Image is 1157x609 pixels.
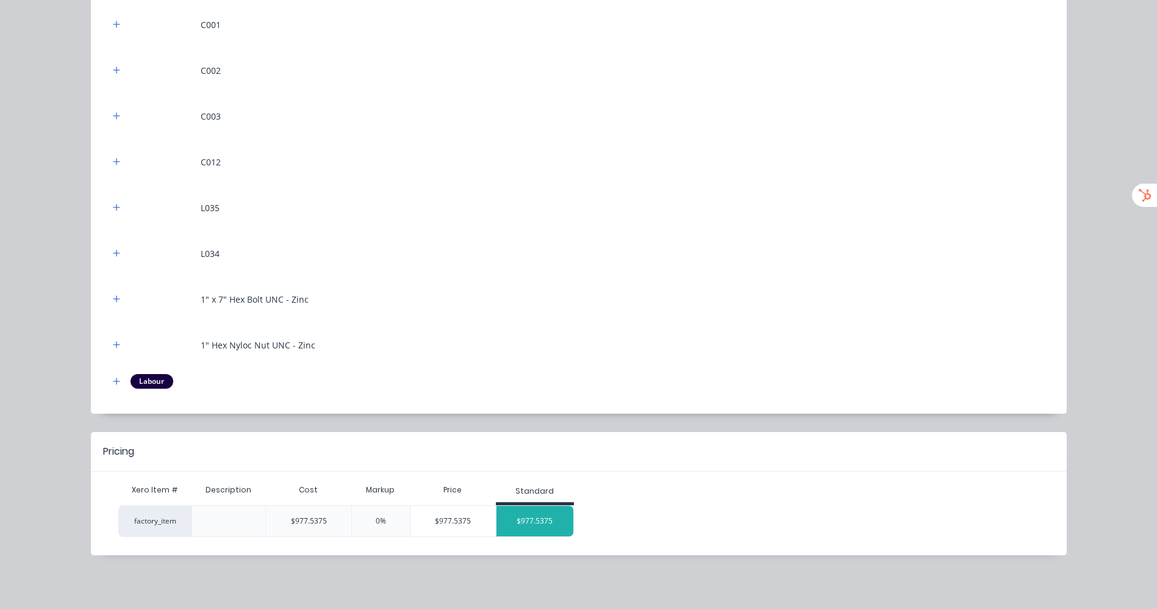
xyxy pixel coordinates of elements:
[201,339,315,351] div: 1" Hex Nyloc Nut UNC - Zinc
[410,506,496,536] div: $977.5375
[410,478,496,502] div: Price
[103,444,134,459] div: Pricing
[201,110,221,123] div: C003
[496,506,573,536] div: $977.5375
[118,478,192,502] div: Xero Item #
[201,64,221,77] div: C002
[351,478,410,502] div: Markup
[201,247,220,260] div: L034
[265,478,351,502] div: Cost
[201,293,309,306] div: 1" x 7" Hex Bolt UNC - Zinc
[201,18,221,31] div: C001
[201,201,220,214] div: L035
[265,505,351,537] div: $977.5375
[351,505,410,537] div: 0%
[118,505,192,537] div: factory_item
[515,486,554,497] div: Standard
[196,475,261,505] div: Description
[131,374,173,389] div: Labour
[201,156,221,168] div: C012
